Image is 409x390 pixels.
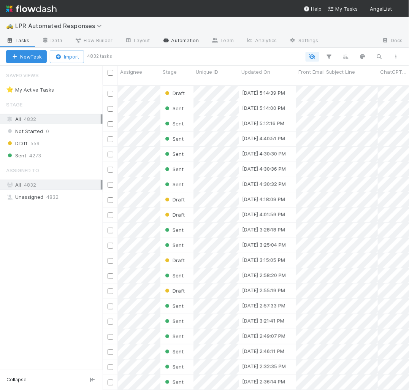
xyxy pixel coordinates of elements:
[108,258,113,264] input: Toggle Row Selected
[6,180,101,190] div: All
[283,35,325,47] a: Settings
[108,91,113,97] input: Toggle Row Selected
[6,50,47,63] button: NewTask
[24,182,36,188] span: 4832
[163,90,185,96] span: Draft
[30,139,40,148] span: 559
[163,333,184,340] div: Sent
[68,35,119,47] a: Flow Builder
[163,303,184,309] span: Sent
[163,287,185,295] div: Draft
[304,5,322,13] div: Help
[108,304,113,309] input: Toggle Row Selected
[205,35,240,47] a: Team
[163,257,185,264] div: Draft
[163,89,185,97] div: Draft
[298,68,355,76] span: Front Email Subject Line
[163,241,184,249] div: Sent
[108,289,113,294] input: Toggle Row Selected
[163,150,184,158] div: Sent
[163,165,184,173] div: Sent
[163,317,184,325] div: Sent
[163,242,184,248] span: Sent
[242,165,286,173] div: [DATE] 4:30:36 PM
[242,180,286,188] div: [DATE] 4:30:32 PM
[242,195,285,203] div: [DATE] 4:18:09 PM
[6,22,14,29] span: 🚕
[242,332,285,340] div: [DATE] 2:49:07 PM
[108,334,113,340] input: Toggle Row Selected
[163,349,184,355] span: Sent
[163,378,184,386] div: Sent
[163,68,177,76] span: Stage
[395,5,403,13] img: avatar_7e1c67d1-c55a-4d71-9394-c171c6adeb61.png
[242,347,284,355] div: [DATE] 2:46:11 PM
[108,182,113,188] input: Toggle Row Selected
[108,106,113,112] input: Toggle Row Selected
[6,97,22,112] span: Stage
[163,226,184,234] div: Sent
[163,120,184,127] div: Sent
[242,135,285,142] div: [DATE] 4:40:51 PM
[108,152,113,157] input: Toggle Row Selected
[242,378,285,385] div: [DATE] 2:36:14 PM
[163,181,184,188] div: Sent
[108,167,113,173] input: Toggle Row Selected
[6,68,39,83] span: Saved Views
[15,22,106,30] span: LPR Automated Responses
[87,53,112,60] small: 4832 tasks
[6,377,27,384] span: Collapse
[75,36,113,44] span: Flow Builder
[163,197,185,203] span: Draft
[108,365,113,370] input: Toggle Row Selected
[108,70,113,76] input: Toggle All Rows Selected
[6,163,39,178] span: Assigned To
[120,68,142,76] span: Assignee
[163,364,184,370] span: Sent
[163,136,184,142] span: Sent
[163,212,185,218] span: Draft
[6,139,27,148] span: Draft
[370,6,392,12] span: AngelList
[242,119,284,127] div: [DATE] 5:12:16 PM
[108,121,113,127] input: Toggle Row Selected
[163,257,185,263] span: Draft
[242,363,286,370] div: [DATE] 2:32:35 PM
[242,104,285,112] div: [DATE] 5:14:00 PM
[242,287,285,294] div: [DATE] 2:55:19 PM
[108,273,113,279] input: Toggle Row Selected
[29,151,41,160] span: 4273
[242,271,286,279] div: [DATE] 2:58:20 PM
[242,256,285,264] div: [DATE] 3:15:05 PM
[6,2,57,15] img: logo-inverted-e16ddd16eac7371096b0.svg
[119,35,156,47] a: Layout
[163,333,184,339] span: Sent
[108,349,113,355] input: Toggle Row Selected
[163,363,184,371] div: Sent
[163,181,184,187] span: Sent
[108,380,113,385] input: Toggle Row Selected
[163,227,184,233] span: Sent
[242,241,286,249] div: [DATE] 3:25:04 PM
[163,288,185,294] span: Draft
[376,35,409,47] a: Docs
[163,273,184,279] span: Sent
[46,192,59,202] span: 4832
[242,317,284,325] div: [DATE] 3:21:41 PM
[241,68,270,76] span: Updated On
[163,151,184,157] span: Sent
[46,127,49,136] span: 0
[242,211,285,218] div: [DATE] 4:01:59 PM
[6,151,26,160] span: Sent
[6,192,101,202] div: Unassigned
[380,68,408,76] span: ChatGPT First Name
[163,302,184,310] div: Sent
[108,319,113,325] input: Toggle Row Selected
[163,166,184,172] span: Sent
[108,228,113,233] input: Toggle Row Selected
[163,318,184,324] span: Sent
[6,86,14,93] span: ⭐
